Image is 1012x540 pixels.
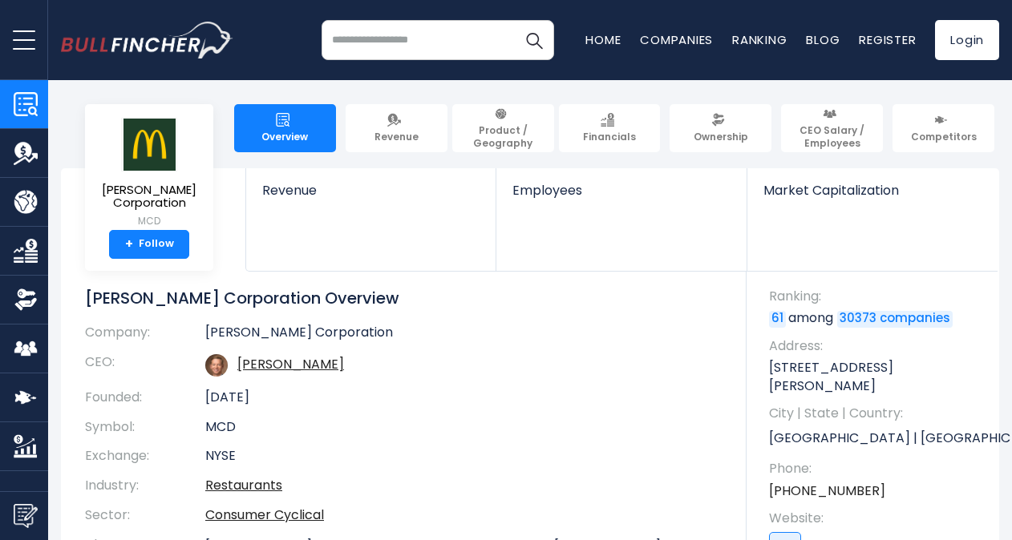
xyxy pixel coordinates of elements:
[788,124,876,149] span: CEO Salary / Employees
[262,183,480,198] span: Revenue
[237,355,344,373] a: ceo
[85,441,205,471] th: Exchange:
[234,104,336,152] a: Overview
[85,348,205,383] th: CEO:
[559,104,661,152] a: Financials
[769,311,786,327] a: 61
[85,324,205,348] th: Company:
[85,383,205,413] th: Founded:
[205,413,723,442] td: MCD
[859,31,916,48] a: Register
[459,124,547,149] span: Product / Geography
[125,237,133,252] strong: +
[769,359,983,395] p: [STREET_ADDRESS][PERSON_NAME]
[769,337,983,355] span: Address:
[769,482,885,500] a: [PHONE_NUMBER]
[205,354,228,377] img: chris-kempczinski.jpg
[246,168,496,225] a: Revenue
[85,288,723,308] h1: [PERSON_NAME] Corporation Overview
[452,104,554,152] a: Product / Geography
[85,471,205,501] th: Industry:
[85,501,205,530] th: Sector:
[61,22,233,58] img: bullfincher logo
[374,131,419,143] span: Revenue
[514,20,554,60] button: Search
[911,131,977,143] span: Competitors
[769,460,983,478] span: Phone:
[694,131,748,143] span: Ownership
[763,183,982,198] span: Market Capitalization
[769,426,983,450] p: [GEOGRAPHIC_DATA] | [GEOGRAPHIC_DATA] | US
[583,131,636,143] span: Financials
[585,31,621,48] a: Home
[769,309,983,327] p: among
[496,168,746,225] a: Employees
[98,183,200,210] span: [PERSON_NAME] Corporation
[85,413,205,442] th: Symbol:
[747,168,998,225] a: Market Capitalization
[14,288,38,312] img: Ownership
[806,31,840,48] a: Blog
[781,104,883,152] a: CEO Salary / Employees
[205,324,723,348] td: [PERSON_NAME] Corporation
[98,214,200,228] small: MCD
[205,476,282,494] a: Restaurants
[769,510,983,527] span: Website:
[205,506,324,524] a: Consumer Cyclical
[109,230,189,259] a: +Follow
[205,441,723,471] td: NYSE
[769,405,983,422] span: City | State | Country:
[935,20,999,60] a: Login
[512,183,730,198] span: Employees
[640,31,713,48] a: Companies
[61,22,233,58] a: Go to homepage
[97,117,201,230] a: [PERSON_NAME] Corporation MCD
[769,288,983,305] span: Ranking:
[837,311,953,327] a: 30373 companies
[893,104,994,152] a: Competitors
[732,31,787,48] a: Ranking
[205,383,723,413] td: [DATE]
[346,104,447,152] a: Revenue
[261,131,308,143] span: Overview
[670,104,771,152] a: Ownership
